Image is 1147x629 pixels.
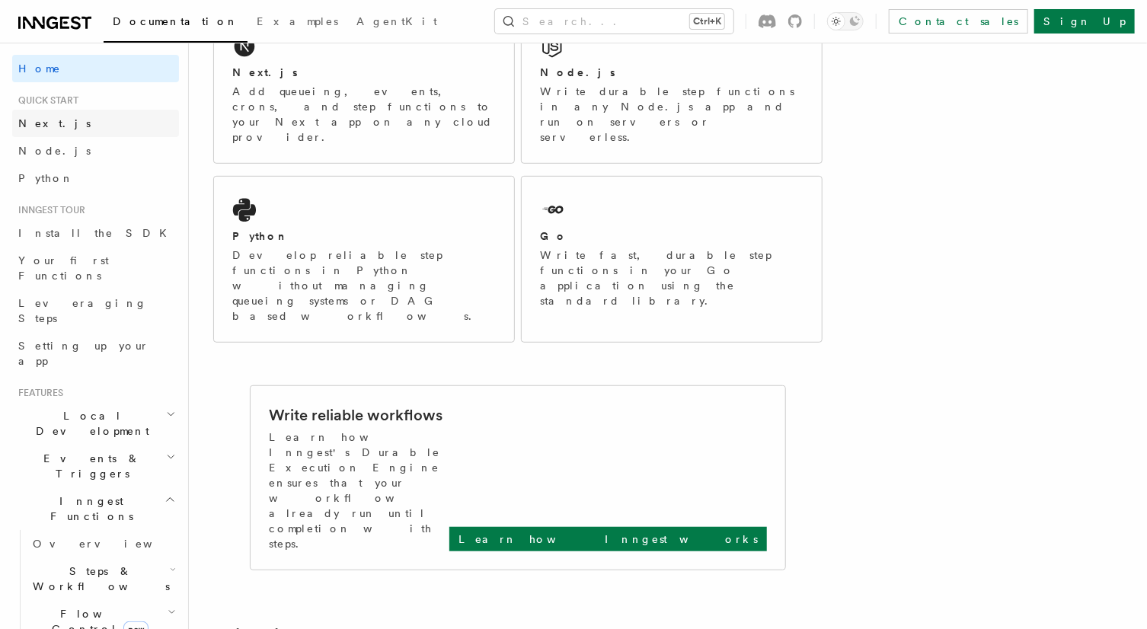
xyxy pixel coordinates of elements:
[521,176,823,343] a: GoWrite fast, durable step functions in your Go application using the standard library.
[12,137,179,164] a: Node.js
[347,5,446,41] a: AgentKit
[521,12,823,164] a: Node.jsWrite durable step functions in any Node.js app and run on servers or serverless.
[12,387,63,399] span: Features
[495,9,733,34] button: Search...Ctrl+K
[827,12,864,30] button: Toggle dark mode
[232,247,496,324] p: Develop reliable step functions in Python without managing queueing systems or DAG based workflows.
[18,297,147,324] span: Leveraging Steps
[27,564,170,594] span: Steps & Workflows
[356,15,437,27] span: AgentKit
[690,14,724,29] kbd: Ctrl+K
[269,404,443,426] h2: Write reliable workflows
[269,429,449,551] p: Learn how Inngest's Durable Execution Engine ensures that your workflow already run until complet...
[540,84,804,145] p: Write durable step functions in any Node.js app and run on servers or serverless.
[18,254,109,282] span: Your first Functions
[12,55,179,82] a: Home
[12,110,179,137] a: Next.js
[458,532,758,547] p: Learn how Inngest works
[27,557,179,600] button: Steps & Workflows
[540,228,567,244] h2: Go
[12,164,179,192] a: Python
[248,5,347,41] a: Examples
[12,204,85,216] span: Inngest tour
[18,227,176,239] span: Install the SDK
[12,487,179,530] button: Inngest Functions
[257,15,338,27] span: Examples
[232,65,298,80] h2: Next.js
[104,5,248,43] a: Documentation
[18,61,61,76] span: Home
[33,538,190,550] span: Overview
[213,12,515,164] a: Next.jsAdd queueing, events, crons, and step functions to your Next app on any cloud provider.
[12,408,166,439] span: Local Development
[18,145,91,157] span: Node.js
[12,94,78,107] span: Quick start
[213,176,515,343] a: PythonDevelop reliable step functions in Python without managing queueing systems or DAG based wo...
[889,9,1028,34] a: Contact sales
[12,445,179,487] button: Events & Triggers
[540,247,804,308] p: Write fast, durable step functions in your Go application using the standard library.
[12,289,179,332] a: Leveraging Steps
[12,493,165,524] span: Inngest Functions
[232,228,289,244] h2: Python
[12,332,179,375] a: Setting up your app
[27,530,179,557] a: Overview
[232,84,496,145] p: Add queueing, events, crons, and step functions to your Next app on any cloud provider.
[12,402,179,445] button: Local Development
[113,15,238,27] span: Documentation
[12,219,179,247] a: Install the SDK
[18,340,149,367] span: Setting up your app
[12,451,166,481] span: Events & Triggers
[540,65,615,80] h2: Node.js
[12,247,179,289] a: Your first Functions
[449,527,767,551] a: Learn how Inngest works
[1034,9,1135,34] a: Sign Up
[18,172,74,184] span: Python
[18,117,91,129] span: Next.js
